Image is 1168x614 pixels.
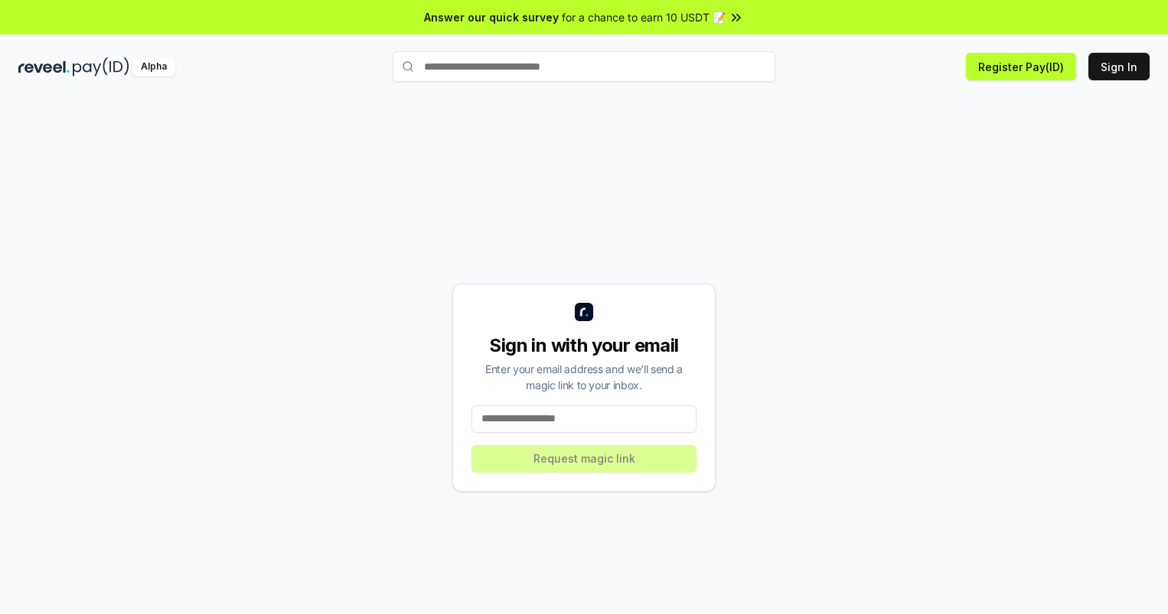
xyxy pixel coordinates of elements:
img: pay_id [73,57,129,76]
button: Register Pay(ID) [966,53,1076,80]
img: reveel_dark [18,57,70,76]
div: Enter your email address and we’ll send a magic link to your inbox. [471,361,697,393]
span: for a chance to earn 10 USDT 📝 [562,9,726,25]
div: Alpha [132,57,175,76]
img: logo_small [575,303,593,321]
div: Sign in with your email [471,333,697,358]
button: Sign In [1088,53,1150,80]
span: Answer our quick survey [424,9,559,25]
